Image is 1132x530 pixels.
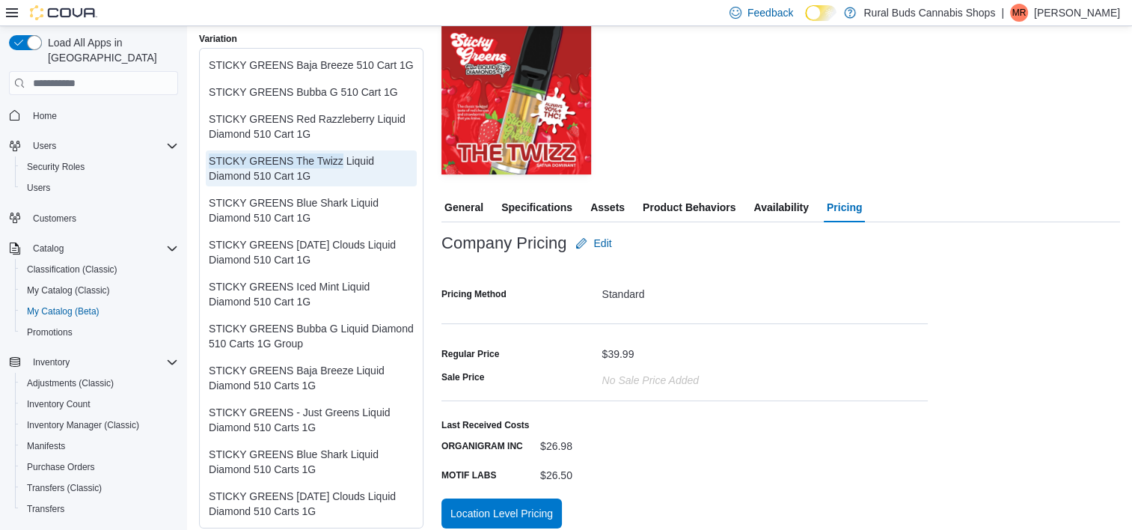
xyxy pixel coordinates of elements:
button: Adjustments (Classic) [15,373,184,394]
div: STICKY GREENS Red Razzleberry Liquid Diamond 510 Cart 1G [209,112,414,141]
a: Manifests [21,437,71,455]
span: Home [27,106,178,124]
button: Transfers [15,499,184,520]
div: STICKY GREENS Blue Shark Liquid Diamond 510 Cart 1G [209,195,414,225]
span: Product Behaviors [643,192,735,222]
span: My Catalog (Beta) [27,305,100,317]
span: Purchase Orders [21,458,178,476]
span: Promotions [27,326,73,338]
span: Pricing [827,192,862,222]
span: Assets [590,192,625,222]
div: STICKY GREENS Baja Breeze Liquid Diamond 510 Carts 1G [209,363,414,393]
a: Classification (Classic) [21,261,123,278]
span: Location Level Pricing [450,506,553,521]
span: Availability [753,192,808,222]
span: Customers [27,209,178,228]
span: Customers [33,213,76,225]
span: General [444,192,483,222]
span: Edit [593,236,611,251]
label: ORGANIGRAM INC [441,440,523,452]
button: Users [15,177,184,198]
button: Users [3,135,184,156]
span: My Catalog (Beta) [21,302,178,320]
button: Inventory Count [15,394,184,415]
a: Transfers (Classic) [21,479,108,497]
button: Promotions [15,322,184,343]
button: Purchase Orders [15,457,184,478]
a: My Catalog (Classic) [21,281,116,299]
span: Transfers [21,500,178,518]
a: Adjustments (Classic) [21,374,120,392]
span: Home [33,110,57,122]
span: Dark Mode [805,21,806,22]
span: Classification (Classic) [27,264,117,275]
button: Users [27,137,62,155]
a: Purchase Orders [21,458,101,476]
span: Adjustments (Classic) [21,374,178,392]
a: Users [21,179,56,197]
h3: Company Pricing [441,234,566,252]
span: Inventory Count [27,398,91,410]
a: Inventory Manager (Classic) [21,416,145,434]
div: STICKY GREENS Bubba G 510 Cart 1G [209,85,414,100]
span: My Catalog (Classic) [27,284,110,296]
span: Inventory [33,356,70,368]
button: My Catalog (Beta) [15,301,184,322]
div: STICKY GREENS Baja Breeze 510 Cart 1G [209,58,414,73]
span: Inventory [27,353,178,371]
button: Inventory [3,352,184,373]
span: Security Roles [21,158,178,176]
div: Standard [602,282,928,300]
span: Purchase Orders [27,461,95,473]
span: Manifests [27,440,65,452]
span: Inventory Count [21,395,178,413]
span: Specifications [501,192,572,222]
div: STICKY GREENS Bubba G Liquid Diamond 510 Carts 1G Group [209,321,414,351]
a: Promotions [21,323,79,341]
a: Transfers [21,500,70,518]
button: Classification (Classic) [15,259,184,280]
button: Manifests [15,436,184,457]
span: Users [33,140,56,152]
span: My Catalog (Classic) [21,281,178,299]
label: Last Received Costs [441,419,529,431]
label: MOTIF LABS [441,469,496,481]
div: $39.99 [602,342,634,360]
div: Regular Price [441,348,499,360]
span: Catalog [33,243,64,255]
button: Customers [3,207,184,229]
span: Users [27,182,50,194]
div: STICKY GREENS The Twizz Liquid Diamond 510 Cart 1G [209,153,414,183]
span: Users [27,137,178,155]
span: Manifests [21,437,178,455]
div: STICKY GREENS Blue Shark Liquid Diamond 510 Carts 1G [209,447,414,477]
div: STICKY GREENS [DATE] Clouds Liquid Diamond 510 Cart 1G [209,237,414,267]
button: Edit [569,228,617,258]
span: Promotions [21,323,178,341]
span: Adjustments (Classic) [27,377,114,389]
div: $26.98 [540,434,741,452]
img: Image for STICKY GREENS The Twizz Liquid Diamond 510 Cart 1G [441,25,591,174]
span: Inventory Manager (Classic) [27,419,139,431]
a: My Catalog (Beta) [21,302,105,320]
span: Inventory Manager (Classic) [21,416,178,434]
img: Cova [30,5,97,20]
p: Rural Buds Cannabis Shops [863,4,995,22]
span: Transfers [27,503,64,515]
a: Security Roles [21,158,91,176]
div: Mackenzie Remillard [1010,4,1028,22]
span: Transfers (Classic) [21,479,178,497]
a: Home [27,107,63,125]
a: Inventory Count [21,395,97,413]
span: Catalog [27,240,178,258]
div: $26.50 [540,463,741,481]
span: Security Roles [27,161,85,173]
a: Customers [27,210,82,228]
p: [PERSON_NAME] [1034,4,1120,22]
span: Transfers (Classic) [27,482,102,494]
span: Feedback [747,5,793,20]
div: No Sale Price added [602,368,699,386]
div: STICKY GREENS - Just Greens Liquid Diamond 510 Carts 1G [209,405,414,435]
span: Classification (Classic) [21,261,178,278]
button: Catalog [27,240,70,258]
